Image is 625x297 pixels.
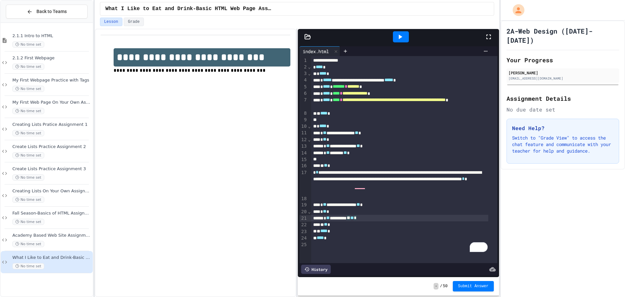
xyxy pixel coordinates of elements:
[12,174,44,181] span: No time set
[299,222,308,228] div: 22
[507,94,619,103] h2: Assignment Details
[12,219,44,225] span: No time set
[308,71,311,76] span: Fold line
[12,108,44,114] span: No time set
[299,97,308,110] div: 7
[12,33,91,39] span: 2.1.1 Intro to HTML
[299,64,308,70] div: 2
[12,263,44,269] span: No time set
[12,64,44,70] span: No time set
[299,84,308,90] div: 5
[12,41,44,48] span: No time set
[508,70,617,76] div: [PERSON_NAME]
[512,124,614,132] h3: Need Help?
[12,241,44,247] span: No time set
[507,26,619,45] h1: 2A-Web Design ([DATE]-[DATE])
[299,215,308,222] div: 21
[299,46,340,56] div: index.html
[512,135,614,154] p: Switch to "Grade View" to access the chat feature and communicate with your teacher for help and ...
[12,233,91,238] span: Academy Based Web Site Assignment
[12,152,44,158] span: No time set
[105,5,272,13] span: What I Like to Eat and Drink-Basic HTML Web Page Assignment
[299,130,308,136] div: 11
[12,255,91,260] span: What I Like to Eat and Drink-Basic HTML Web Page Assignment
[308,137,311,142] span: Fold line
[12,100,91,105] span: My First Web Page On Your Own Assignment
[299,123,308,130] div: 10
[299,90,308,97] div: 6
[299,150,308,156] div: 14
[299,202,308,208] div: 19
[12,122,91,127] span: Creating Lists Pratice Assignment 1
[443,284,448,289] span: 50
[299,196,308,202] div: 18
[36,8,67,15] span: Back to Teams
[299,70,308,77] div: 3
[299,57,308,64] div: 1
[458,284,489,289] span: Submit Answer
[299,77,308,83] div: 4
[434,283,438,290] span: -
[301,265,331,274] div: History
[299,170,308,196] div: 17
[100,18,122,26] button: Lesson
[124,18,144,26] button: Grade
[311,56,497,263] div: To enrich screen reader interactions, please activate Accessibility in Grammarly extension settings
[308,64,311,69] span: Fold line
[299,242,308,248] div: 25
[299,209,308,215] div: 20
[12,211,91,216] span: Fall Season-Basics of HTML Assignment
[440,284,442,289] span: /
[308,209,311,214] span: Fold line
[299,163,308,169] div: 16
[299,110,308,117] div: 8
[12,86,44,92] span: No time set
[12,166,91,172] span: Create Lists Practice Assignment 3
[299,156,308,163] div: 15
[299,235,308,242] div: 24
[299,117,308,123] div: 9
[508,76,617,81] div: [EMAIL_ADDRESS][DOMAIN_NAME]
[12,130,44,136] span: No time set
[299,137,308,143] div: 12
[308,124,311,129] span: Fold line
[12,188,91,194] span: Creating Lists On Your Own Assignment
[299,143,308,150] div: 13
[12,144,91,150] span: Create Lists Practice Assignment 2
[507,106,619,113] div: No due date set
[507,55,619,65] h2: Your Progress
[299,48,332,55] div: index.html
[12,55,91,61] span: 2.1.2 First Webpage
[12,78,91,83] span: My First Webpage Practice with Tags
[12,197,44,203] span: No time set
[6,5,88,19] button: Back to Teams
[299,229,308,235] div: 23
[453,281,494,291] button: Submit Answer
[506,3,526,18] div: My Account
